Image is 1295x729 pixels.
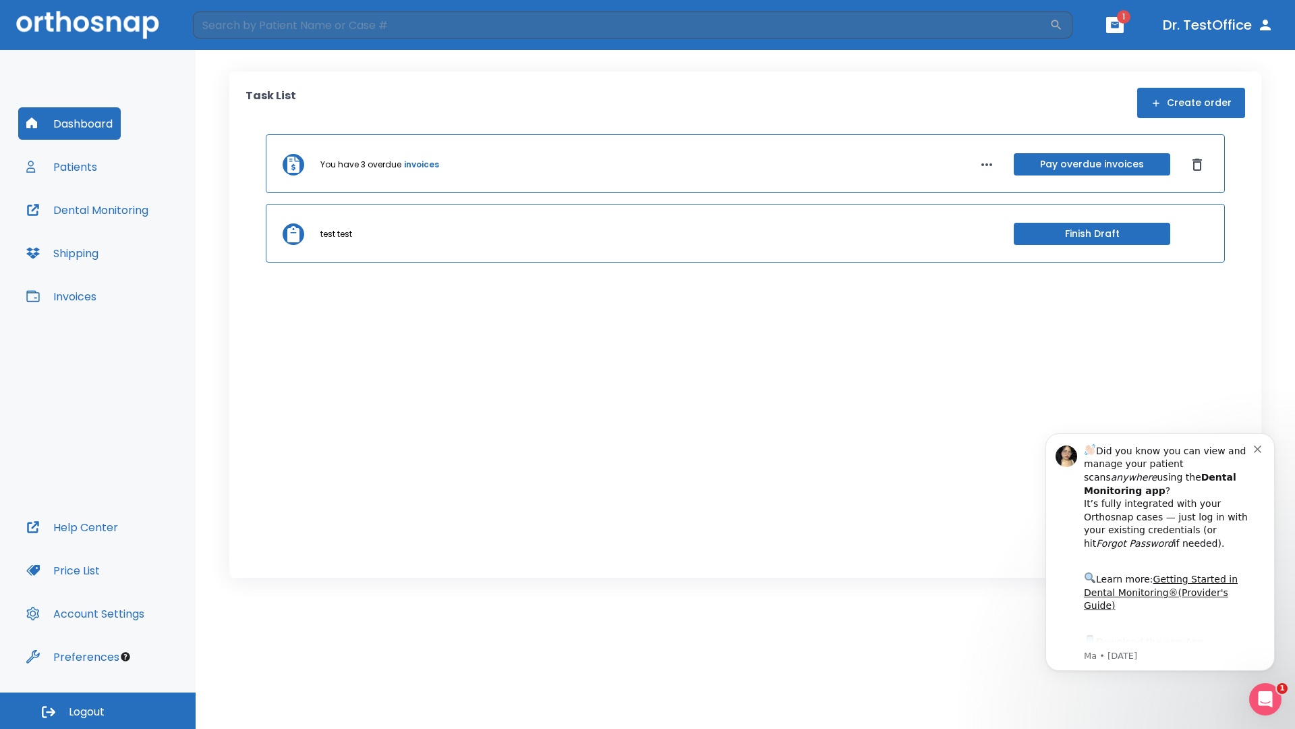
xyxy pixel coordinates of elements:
[18,511,126,543] button: Help Center
[246,88,296,118] p: Task List
[320,228,352,240] p: test test
[18,107,121,140] button: Dashboard
[1117,10,1130,24] span: 1
[18,194,156,226] button: Dental Monitoring
[1014,153,1170,175] button: Pay overdue invoices
[18,554,108,587] button: Price List
[1249,683,1282,715] iframe: Intercom live chat
[18,237,107,269] button: Shipping
[1014,223,1170,245] button: Finish Draft
[18,641,127,673] button: Preferences
[1137,88,1245,118] button: Create order
[16,11,159,38] img: Orthosnap
[404,159,439,171] a: invoices
[1277,683,1288,694] span: 1
[193,11,1049,38] input: Search by Patient Name or Case #
[1186,154,1208,175] button: Dismiss
[119,651,132,663] div: Tooltip anchor
[320,159,401,171] p: You have 3 overdue
[1157,13,1279,37] button: Dr. TestOffice
[18,280,105,313] button: Invoices
[69,705,105,720] span: Logout
[18,597,152,630] button: Account Settings
[18,151,105,183] button: Patients
[1025,416,1295,722] iframe: Intercom notifications message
